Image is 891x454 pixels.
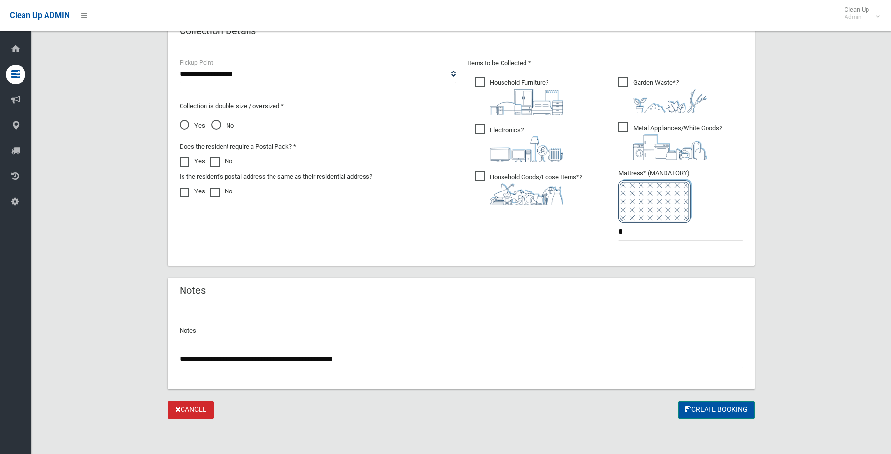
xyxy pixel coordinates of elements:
span: Yes [180,120,205,132]
button: Create Booking [678,401,755,419]
small: Admin [845,13,869,21]
a: Cancel [168,401,214,419]
label: Yes [180,155,205,167]
p: Notes [180,325,743,336]
img: b13cc3517677393f34c0a387616ef184.png [490,183,563,205]
span: Electronics [475,124,563,162]
img: 394712a680b73dbc3d2a6a3a7ffe5a07.png [490,136,563,162]
label: Is the resident's postal address the same as their residential address? [180,171,372,183]
label: No [210,155,232,167]
span: Garden Waste* [618,77,707,113]
span: Metal Appliances/White Goods [618,122,722,160]
i: ? [633,79,707,113]
span: Clean Up ADMIN [10,11,69,20]
img: 36c1b0289cb1767239cdd3de9e694f19.png [633,134,707,160]
header: Notes [168,281,217,300]
span: No [211,120,234,132]
label: Does the resident require a Postal Pack? * [180,141,296,153]
span: Household Furniture [475,77,563,115]
label: Yes [180,186,205,197]
span: Clean Up [840,6,879,21]
i: ? [490,79,563,115]
span: Household Goods/Loose Items* [475,171,582,205]
img: 4fd8a5c772b2c999c83690221e5242e0.png [633,89,707,113]
span: Mattress* (MANDATORY) [618,169,743,223]
i: ? [490,173,582,205]
p: Items to be Collected * [467,57,743,69]
label: No [210,186,232,197]
p: Collection is double size / oversized * [180,100,456,112]
i: ? [633,124,722,160]
i: ? [490,126,563,162]
img: e7408bece873d2c1783593a074e5cb2f.png [618,179,692,223]
img: aa9efdbe659d29b613fca23ba79d85cb.png [490,89,563,115]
